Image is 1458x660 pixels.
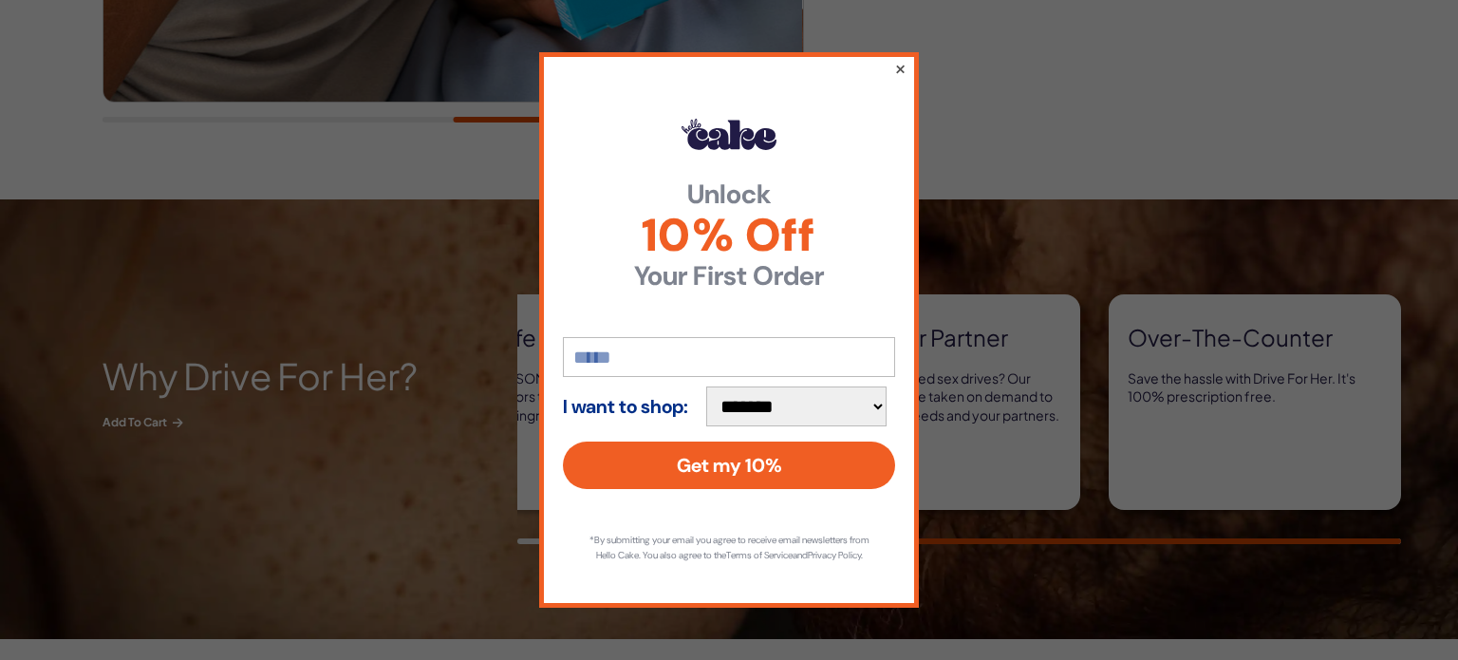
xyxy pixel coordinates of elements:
button: Get my 10% [563,442,895,489]
a: Privacy Policy [808,549,861,561]
span: 10% Off [563,213,895,258]
button: × [894,57,907,80]
img: Hello Cake [682,119,776,149]
strong: Unlock [563,181,895,208]
p: *By submitting your email you agree to receive email newsletters from Hello Cake. You also agree ... [582,533,876,563]
a: Terms of Service [726,549,793,561]
strong: Your First Order [563,263,895,290]
strong: I want to shop: [563,396,688,417]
